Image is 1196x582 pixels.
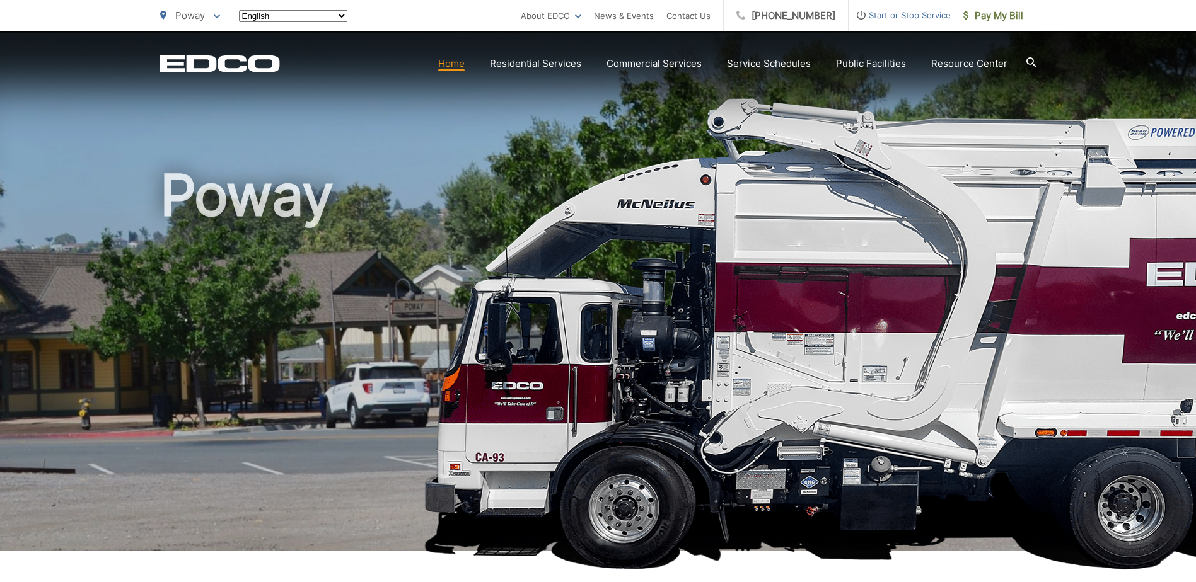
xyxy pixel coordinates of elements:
[160,55,280,72] a: EDCD logo. Return to the homepage.
[931,56,1007,71] a: Resource Center
[160,164,1036,562] h1: Poway
[963,8,1023,23] span: Pay My Bill
[666,8,711,23] a: Contact Us
[490,56,581,71] a: Residential Services
[239,10,347,22] select: Select a language
[836,56,906,71] a: Public Facilities
[521,8,581,23] a: About EDCO
[607,56,702,71] a: Commercial Services
[175,9,205,21] span: Poway
[438,56,465,71] a: Home
[594,8,654,23] a: News & Events
[727,56,811,71] a: Service Schedules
